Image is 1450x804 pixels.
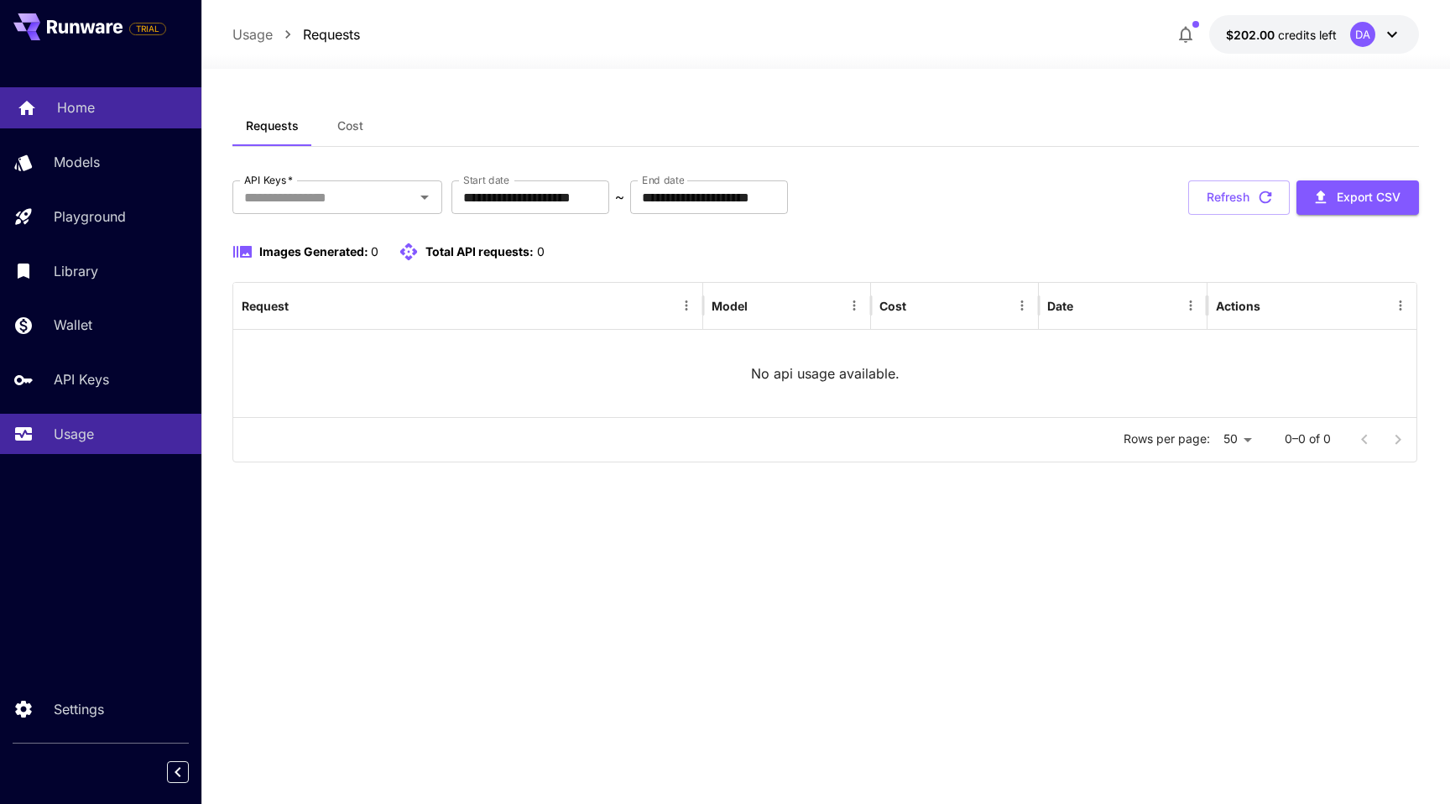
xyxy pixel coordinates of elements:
[1188,180,1290,215] button: Refresh
[712,299,748,313] div: Model
[1226,28,1278,42] span: $202.00
[1179,294,1202,317] button: Menu
[879,299,906,313] div: Cost
[337,118,363,133] span: Cost
[1285,431,1331,447] p: 0–0 of 0
[842,294,866,317] button: Menu
[1278,28,1337,42] span: credits left
[129,18,166,39] span: Add your payment card to enable full platform functionality.
[54,315,92,335] p: Wallet
[425,244,534,258] span: Total API requests:
[54,152,100,172] p: Models
[1296,180,1419,215] button: Export CSV
[167,761,189,783] button: Collapse sidebar
[1389,294,1412,317] button: Menu
[57,97,95,117] p: Home
[259,244,368,258] span: Images Generated:
[1216,299,1260,313] div: Actions
[232,24,360,44] nav: breadcrumb
[290,294,314,317] button: Sort
[1226,26,1337,44] div: $202.00
[54,369,109,389] p: API Keys
[1217,427,1258,452] div: 50
[54,424,94,444] p: Usage
[749,294,773,317] button: Sort
[54,699,104,719] p: Settings
[908,294,931,317] button: Sort
[246,118,299,133] span: Requests
[130,23,165,35] span: TRIAL
[1350,22,1375,47] div: DA
[232,24,273,44] a: Usage
[54,261,98,281] p: Library
[413,185,436,209] button: Open
[615,187,624,207] p: ~
[371,244,378,258] span: 0
[642,173,684,187] label: End date
[244,173,293,187] label: API Keys
[1209,15,1419,54] button: $202.00DA
[1075,294,1098,317] button: Sort
[303,24,360,44] a: Requests
[675,294,698,317] button: Menu
[1010,294,1034,317] button: Menu
[463,173,509,187] label: Start date
[180,757,201,787] div: Collapse sidebar
[54,206,126,227] p: Playground
[751,363,900,384] p: No api usage available.
[1047,299,1073,313] div: Date
[1124,431,1210,447] p: Rows per page:
[242,299,289,313] div: Request
[537,244,545,258] span: 0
